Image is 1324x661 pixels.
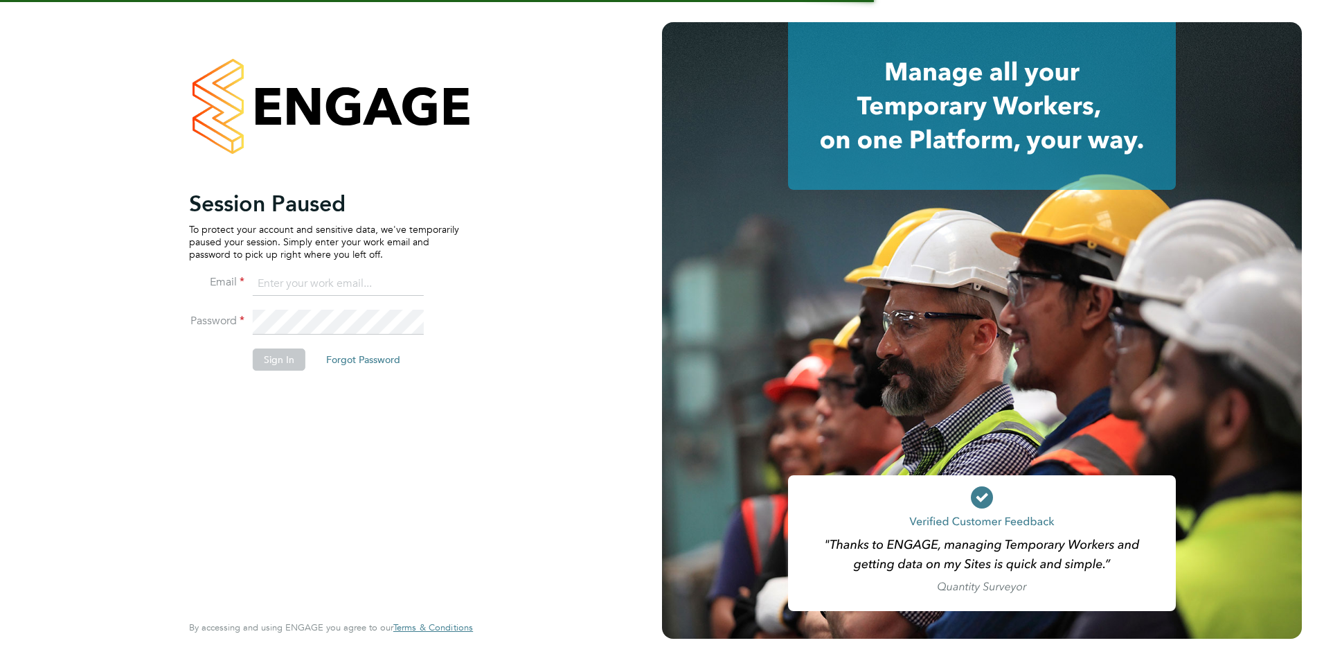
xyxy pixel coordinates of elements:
button: Forgot Password [315,349,411,371]
a: Terms & Conditions [393,622,473,633]
label: Email [189,275,244,290]
p: To protect your account and sensitive data, we've temporarily paused your session. Simply enter y... [189,223,459,261]
input: Enter your work email... [253,272,424,297]
h2: Session Paused [189,190,459,218]
span: Terms & Conditions [393,622,473,633]
label: Password [189,314,244,328]
span: By accessing and using ENGAGE you agree to our [189,622,473,633]
button: Sign In [253,349,305,371]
